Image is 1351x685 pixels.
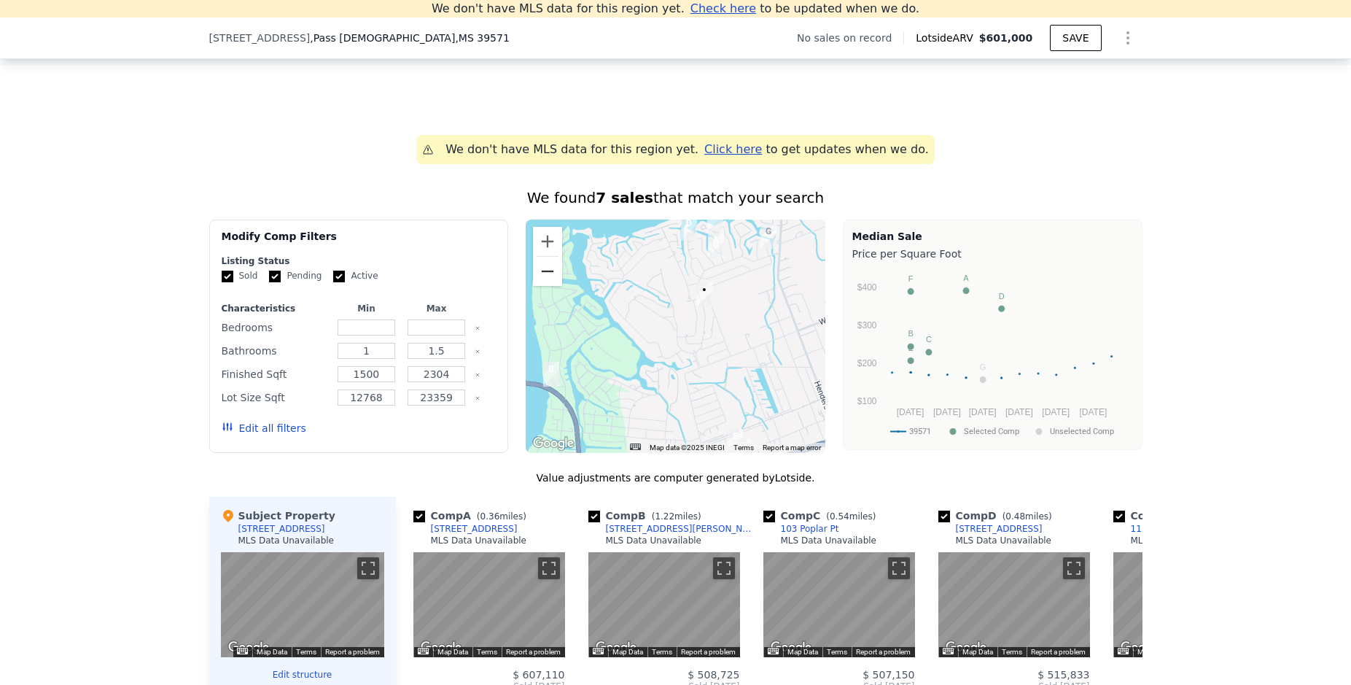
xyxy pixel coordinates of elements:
button: Toggle fullscreen view [1063,557,1085,579]
a: 103 Poplar Pt [763,523,839,535]
a: Report a problem [325,648,380,656]
text: [DATE] [1005,407,1032,417]
div: Comp A [413,508,532,523]
text: Selected Comp [964,427,1019,436]
button: Toggle fullscreen view [713,557,735,579]
button: Keyboard shortcuts [418,648,428,654]
div: MLS Data Unavailable [238,535,335,546]
div: 115 [PERSON_NAME] Dr [1131,523,1236,535]
button: Map Data [962,647,993,657]
div: Subject Property [221,508,335,523]
div: Street View [413,552,565,657]
div: [STREET_ADDRESS][PERSON_NAME] [606,523,758,535]
button: Clear [475,349,480,355]
div: Median Sale [852,229,1133,244]
a: Open this area in Google Maps (opens a new window) [529,434,577,453]
div: 528 Royal Oak Dr [696,282,712,307]
a: Open this area in Google Maps (opens a new window) [225,638,273,657]
div: Street View [938,552,1090,657]
text: $200 [857,358,876,368]
button: Edit structure [221,669,384,681]
span: 0.48 [1005,511,1025,522]
span: $601,000 [979,32,1033,44]
text: G [979,363,986,371]
button: Clear [475,325,480,331]
div: Value adjustments are computer generated by Lotside . [209,471,1142,485]
button: Toggle fullscreen view [538,557,560,579]
button: Clear [475,372,480,378]
div: MLS Data Unavailable [431,535,527,546]
div: Street View [1113,552,1265,657]
strong: 7 sales [596,189,653,206]
div: Street View [763,552,915,657]
button: Map Data [612,647,643,657]
button: Map Data [1137,647,1168,657]
div: 103 Ironwood Cv [708,233,724,258]
a: Open this area in Google Maps (opens a new window) [942,638,990,657]
span: ( miles) [997,511,1058,522]
div: 138 Ridgewood Dr [681,216,697,241]
button: Keyboard shortcuts [630,444,640,450]
text: $100 [857,396,876,406]
button: SAVE [1050,25,1101,51]
div: [STREET_ADDRESS] [238,523,325,535]
img: Google [225,638,273,657]
input: Pending [269,271,281,282]
span: Map data ©2025 INEGI [650,444,725,452]
div: [STREET_ADDRESS] [431,523,518,535]
span: Check here [690,1,756,15]
div: Map [938,552,1090,657]
div: Map [221,552,384,657]
button: Show Options [1113,23,1142,53]
div: Bathrooms [222,341,329,361]
text: [DATE] [968,407,996,417]
input: Sold [222,271,233,282]
text: [DATE] [1042,407,1070,417]
span: [STREET_ADDRESS] [209,31,311,45]
button: Clear [475,395,480,401]
div: 115 Barkley Dr [727,429,743,454]
button: Map Data [437,647,468,657]
div: No sales on record [797,31,903,45]
div: We found that match your search [209,187,1142,208]
div: Map [763,552,915,657]
span: $ 607,110 [513,669,564,681]
a: 115 [PERSON_NAME] Dr [1113,523,1236,535]
button: Keyboard shortcuts [237,648,247,654]
div: 102 Barkley Dr [735,438,751,463]
div: Map [1113,552,1265,657]
div: Price per Square Foot [852,244,1133,264]
button: Toggle fullscreen view [888,557,910,579]
button: Edit all filters [222,421,306,436]
text: F [908,274,913,283]
text: [DATE] [896,407,924,417]
div: Street View [588,552,740,657]
a: Terms (opens in new tab) [296,648,316,656]
a: Open this area in Google Maps (opens a new window) [1117,638,1165,657]
span: , Pass [DEMOGRAPHIC_DATA] [310,31,509,45]
label: Sold [222,270,258,282]
svg: A chart. [852,264,1133,446]
a: Report a map error [763,444,821,452]
div: MLS Data Unavailable [781,535,877,546]
div: Map [588,552,740,657]
a: Report a problem [1031,648,1086,656]
text: [DATE] [933,407,961,417]
text: A [963,274,969,282]
div: MLS Data Unavailable [1131,535,1227,546]
text: $400 [857,282,876,293]
span: ( miles) [646,511,707,522]
div: 206 Hackberry Dr [760,224,776,249]
div: Finished Sqft [222,364,329,384]
button: Keyboard shortcuts [593,648,603,654]
span: $ 508,725 [688,669,739,681]
div: Max [405,303,469,314]
a: Open this area in Google Maps (opens a new window) [592,638,640,657]
text: D [998,292,1004,301]
button: Keyboard shortcuts [768,648,778,654]
a: Terms (opens in new tab) [477,648,497,656]
div: Street View [221,552,384,657]
a: Open this area in Google Maps (opens a new window) [417,638,465,657]
a: Terms (opens in new tab) [827,648,847,656]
